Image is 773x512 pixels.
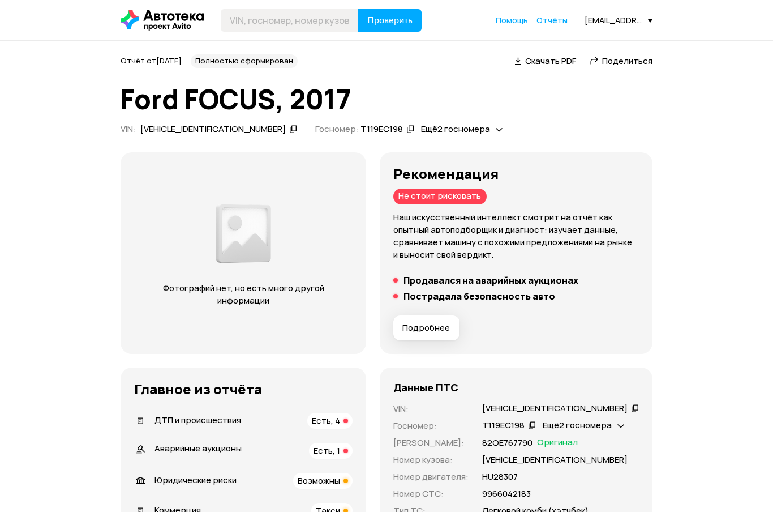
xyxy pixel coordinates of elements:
[393,403,469,415] p: VIN :
[121,84,652,114] h1: Ford FOCUS, 2017
[191,54,298,68] div: Полностью сформирован
[121,123,136,135] span: VIN :
[393,381,458,394] h4: Данные ПТС
[525,55,576,67] span: Скачать PDF
[482,420,525,432] div: Т119ЕС198
[140,123,286,135] div: [VEHICLE_IDENTIFICATION_NUMBER]
[514,55,576,67] a: Скачать PDF
[154,474,237,486] span: Юридические риски
[134,381,353,397] h3: Главное из отчёта
[393,471,469,483] p: Номер двигателя :
[312,415,340,426] span: Есть, 4
[403,291,555,302] h5: Пострадала безопасность авто
[154,442,242,454] span: Аварийные аукционы
[393,189,487,204] div: Не стоит рисковать
[543,419,612,431] span: Ещё 2 госномера
[358,9,422,32] button: Проверить
[482,454,628,466] p: [VEHICLE_IDENTIFICATION_NUMBER]
[496,15,528,26] a: Помощь
[537,437,578,449] span: Оригинал
[590,55,652,67] a: Поделиться
[482,488,531,500] p: 9966042183
[402,322,450,334] span: Подробнее
[421,123,490,135] span: Ещё 2 госномера
[393,166,639,182] h3: Рекомендация
[536,15,568,25] span: Отчёты
[121,56,182,66] span: Отчёт от [DATE]
[315,123,359,135] span: Госномер:
[496,15,528,25] span: Помощь
[298,475,340,487] span: Возможны
[536,15,568,26] a: Отчёты
[154,414,241,426] span: ДТП и происшествия
[393,454,469,466] p: Номер кузова :
[403,275,578,286] h5: Продавался на аварийных аукционах
[482,437,532,449] p: 82ОЕ767790
[482,471,518,483] p: НU28307
[393,420,469,432] p: Госномер :
[602,55,652,67] span: Поделиться
[393,211,639,261] p: Наш искусственный интеллект смотрит на отчёт как опытный автоподборщик и диагност: изучает данные...
[143,282,343,307] p: Фотографий нет, но есть много другой информации
[482,403,628,415] div: [VEHICLE_IDENTIFICATION_NUMBER]
[314,445,340,456] span: Есть, 1
[393,437,469,449] p: [PERSON_NAME] :
[221,9,359,32] input: VIN, госномер, номер кузова
[360,123,403,135] div: Т119ЕС198
[585,15,652,25] div: [EMAIL_ADDRESS][DOMAIN_NAME]
[393,315,459,340] button: Подробнее
[213,199,273,268] img: d89e54fb62fcf1f0.png
[393,488,469,500] p: Номер СТС :
[367,16,413,25] span: Проверить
